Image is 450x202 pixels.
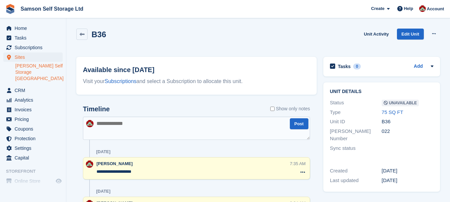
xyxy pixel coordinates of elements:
a: menu [3,176,63,186]
a: menu [3,134,63,143]
div: 022 [382,128,433,143]
h2: Tasks [338,63,351,69]
a: menu [3,95,63,105]
div: Status [330,99,382,107]
input: Show only notes [270,105,275,112]
img: Ian [86,160,93,168]
div: [DATE] [96,189,110,194]
span: [PERSON_NAME] [96,161,133,166]
span: Protection [15,134,54,143]
a: menu [3,86,63,95]
span: Coupons [15,124,54,134]
a: Unit Activity [361,29,391,40]
div: Last updated [330,177,382,184]
span: Subscriptions [15,43,54,52]
span: Capital [15,153,54,162]
div: Visit your and select a Subscription to allocate this unit. [83,77,310,85]
a: menu [3,115,63,124]
a: Subscriptions [105,78,137,84]
span: Unavailable [382,100,419,106]
a: menu [3,124,63,134]
span: Tasks [15,33,54,43]
div: Unit ID [330,118,382,126]
span: Pricing [15,115,54,124]
div: Type [330,109,382,116]
a: [PERSON_NAME] Self Storage [GEOGRAPHIC_DATA] [15,63,63,82]
a: Edit Unit [397,29,424,40]
span: Help [404,5,413,12]
button: Post [290,118,308,129]
a: Samson Self Storage Ltd [18,3,86,14]
a: Preview store [55,177,63,185]
a: menu [3,24,63,33]
div: [PERSON_NAME] Number [330,128,382,143]
span: Account [427,6,444,12]
img: Ian [419,5,426,12]
h2: Available since [DATE] [83,65,310,75]
span: Invoices [15,105,54,114]
span: Analytics [15,95,54,105]
a: menu [3,33,63,43]
label: Show only notes [270,105,310,112]
div: Sync status [330,145,382,152]
div: [DATE] [382,167,433,175]
a: 75 SQ FT [382,109,403,115]
a: menu [3,105,63,114]
div: Created [330,167,382,175]
span: Home [15,24,54,33]
div: 7:35 AM [290,160,306,167]
span: Create [371,5,384,12]
a: menu [3,43,63,52]
div: [DATE] [96,149,110,154]
span: Storefront [6,168,66,175]
a: menu [3,144,63,153]
div: B36 [382,118,433,126]
span: Sites [15,52,54,62]
h2: B36 [92,30,106,39]
div: [DATE] [382,177,433,184]
img: Ian [86,120,94,127]
img: stora-icon-8386f47178a22dfd0bd8f6a31ec36ba5ce8667c1dd55bd0f319d3a0aa187defe.svg [5,4,15,14]
h2: Unit details [330,89,433,94]
span: Online Store [15,176,54,186]
a: menu [3,153,63,162]
h2: Timeline [83,105,110,113]
a: Add [414,63,423,70]
span: CRM [15,86,54,95]
a: menu [3,52,63,62]
span: Settings [15,144,54,153]
div: 0 [353,63,361,69]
